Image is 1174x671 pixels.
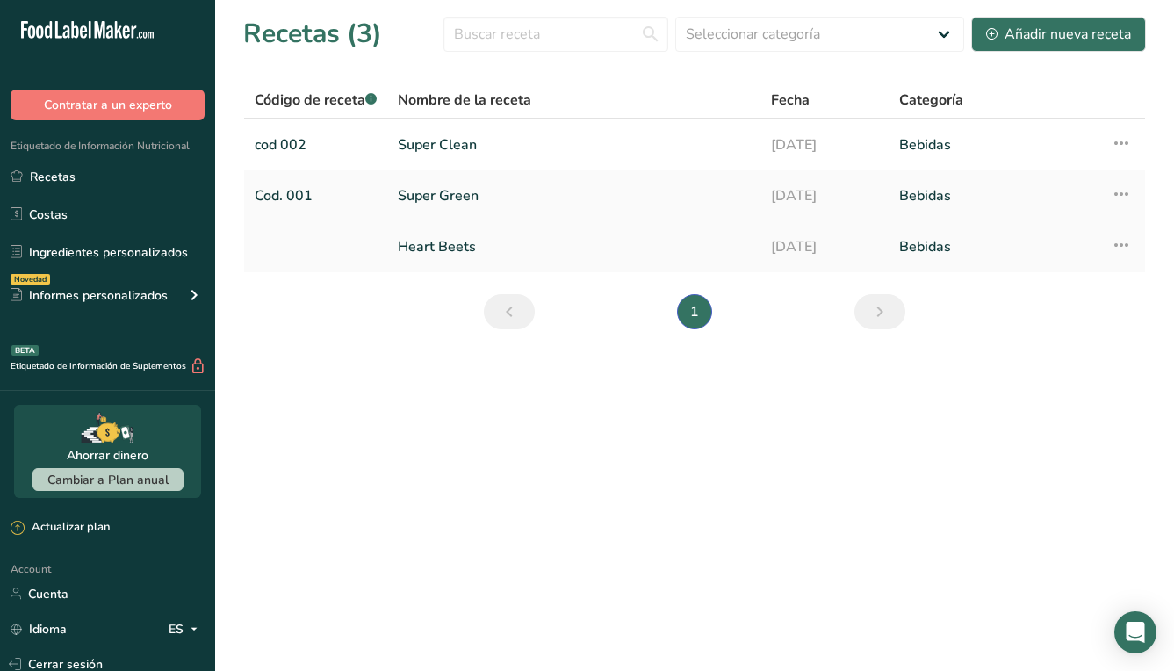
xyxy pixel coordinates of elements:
span: Nombre de la receta [398,90,531,111]
a: Bebidas [899,228,1090,265]
a: Super Green [398,177,750,214]
button: Contratar a un experto [11,90,205,120]
a: Siguiente página [854,294,905,329]
a: Bebidas [899,177,1090,214]
a: [DATE] [771,126,878,163]
a: [DATE] [771,177,878,214]
button: Añadir nueva receta [971,17,1146,52]
div: Añadir nueva receta [986,24,1131,45]
span: Código de receta [255,90,377,110]
div: ES [169,618,205,639]
div: BETA [11,345,39,356]
div: Informes personalizados [11,286,168,305]
a: Idioma [11,614,67,645]
a: cod 002 [255,126,377,163]
a: Cod. 001 [255,177,377,214]
a: Página anterior [484,294,535,329]
span: Categoría [899,90,963,111]
button: Cambiar a Plan anual [32,468,184,491]
a: Heart Beets [398,228,750,265]
div: Actualizar plan [11,519,110,537]
a: [DATE] [771,228,878,265]
div: Open Intercom Messenger [1114,611,1156,653]
h1: Recetas (3) [243,14,382,54]
input: Buscar receta [443,17,668,52]
a: Super Clean [398,126,750,163]
div: Novedad [11,274,50,285]
div: Ahorrar dinero [67,446,148,465]
span: Cambiar a Plan anual [47,472,169,488]
a: Bebidas [899,126,1090,163]
span: Fecha [771,90,810,111]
